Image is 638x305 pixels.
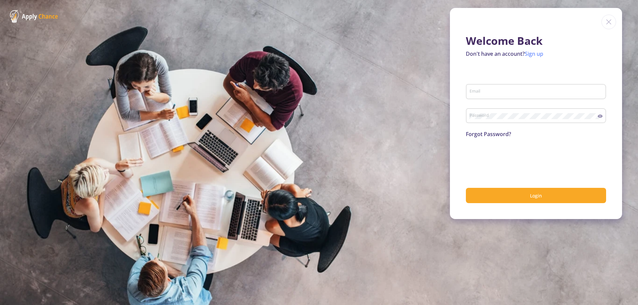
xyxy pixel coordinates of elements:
a: Sign up [525,50,543,57]
h1: Welcome Back [466,35,606,47]
img: ApplyChance Logo [10,10,58,23]
iframe: reCAPTCHA [466,146,567,172]
p: Don't have an account? [466,50,606,58]
a: Forgot Password? [466,130,511,138]
button: Login [466,188,606,203]
img: close icon [601,15,616,29]
span: Login [530,192,542,199]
